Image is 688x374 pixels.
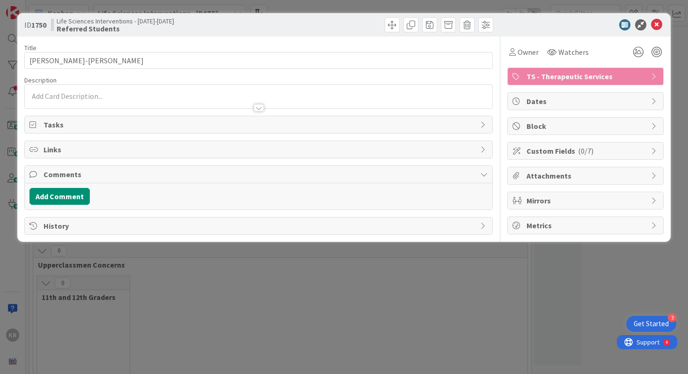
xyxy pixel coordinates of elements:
[31,20,46,30] b: 1750
[634,319,669,329] div: Get Started
[527,220,646,231] span: Metrics
[558,46,589,58] span: Watchers
[527,145,646,157] span: Custom Fields
[44,144,476,155] span: Links
[57,17,174,25] span: Life Sciences Interventions - [DATE]-[DATE]
[44,169,476,180] span: Comments
[24,76,57,84] span: Description
[44,119,476,130] span: Tasks
[44,220,476,232] span: History
[29,188,90,205] button: Add Comment
[518,46,539,58] span: Owner
[668,314,676,322] div: 3
[626,316,676,332] div: Open Get Started checklist, remaining modules: 3
[57,25,174,32] b: Referred Students
[49,4,51,11] div: 4
[20,1,43,13] span: Support
[527,71,646,82] span: TS - Therapeutic Services
[527,96,646,107] span: Dates
[527,170,646,181] span: Attachments
[24,52,493,69] input: type card name here...
[527,120,646,132] span: Block
[24,44,37,52] label: Title
[578,146,593,156] span: ( 0/7 )
[527,195,646,206] span: Mirrors
[24,19,46,30] span: ID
